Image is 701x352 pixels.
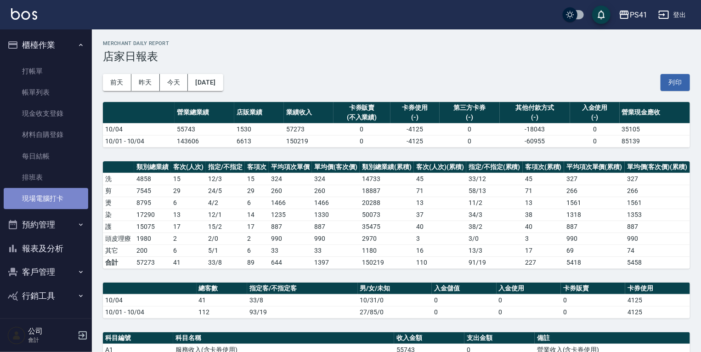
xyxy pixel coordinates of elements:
[312,233,360,244] td: 990
[4,61,88,82] a: 打帳單
[284,123,334,135] td: 57273
[175,123,234,135] td: 55743
[103,233,134,244] td: 頭皮理療
[206,209,245,221] td: 12 / 1
[4,103,88,124] a: 現金收支登錄
[312,173,360,185] td: 324
[440,123,499,135] td: 0
[466,221,523,233] td: 38 / 2
[523,221,564,233] td: 40
[171,221,206,233] td: 17
[360,233,414,244] td: 2970
[103,50,690,63] h3: 店家日報表
[245,244,269,256] td: 6
[4,188,88,209] a: 現場電腦打卡
[269,256,312,268] td: 644
[625,233,690,244] td: 990
[620,135,690,147] td: 85139
[245,197,269,209] td: 6
[4,146,88,167] a: 每日結帳
[312,221,360,233] td: 887
[572,113,617,122] div: (-)
[284,135,334,147] td: 150219
[312,161,360,173] th: 單均價(客次價)
[134,233,171,244] td: 1980
[103,209,134,221] td: 染
[28,327,75,336] h5: 公司
[312,197,360,209] td: 1466
[103,197,134,209] td: 燙
[171,173,206,185] td: 15
[206,197,245,209] td: 4 / 2
[414,161,466,173] th: 客次(人次)(累積)
[564,185,625,197] td: 266
[625,306,690,318] td: 4125
[4,124,88,145] a: 材料自購登錄
[358,306,432,318] td: 27/85/0
[206,233,245,244] td: 2 / 0
[360,221,414,233] td: 35475
[171,244,206,256] td: 6
[360,161,414,173] th: 類別總業績(累積)
[570,123,620,135] td: 0
[269,185,312,197] td: 260
[466,185,523,197] td: 58 / 13
[245,221,269,233] td: 17
[245,233,269,244] td: 2
[360,173,414,185] td: 14733
[336,113,388,122] div: (不入業績)
[414,185,466,197] td: 71
[134,161,171,173] th: 類別總業績
[134,173,171,185] td: 4858
[134,209,171,221] td: 17290
[440,135,499,147] td: 0
[103,294,197,306] td: 10/04
[394,332,464,344] th: 收入金額
[103,173,134,185] td: 洗
[103,102,690,148] table: a dense table
[442,113,497,122] div: (-)
[245,185,269,197] td: 29
[466,256,523,268] td: 91/19
[103,332,173,344] th: 科目編號
[269,173,312,185] td: 324
[247,306,357,318] td: 93/19
[312,209,360,221] td: 1330
[247,294,357,306] td: 33/8
[500,123,570,135] td: -18043
[134,256,171,268] td: 57273
[625,256,690,268] td: 5458
[414,244,466,256] td: 16
[358,283,432,295] th: 男/女/未知
[564,244,625,256] td: 69
[206,185,245,197] td: 24 / 5
[442,103,497,113] div: 第三方卡券
[206,244,245,256] td: 5 / 1
[134,185,171,197] td: 7545
[269,209,312,221] td: 1235
[4,33,88,57] button: 櫃檯作業
[103,221,134,233] td: 護
[523,185,564,197] td: 71
[206,173,245,185] td: 12 / 3
[561,294,625,306] td: 0
[592,6,611,24] button: save
[103,244,134,256] td: 其它
[620,102,690,124] th: 營業現金應收
[103,40,690,46] h2: Merchant Daily Report
[466,209,523,221] td: 34 / 3
[625,283,690,295] th: 卡券使用
[625,244,690,256] td: 74
[393,113,438,122] div: (-)
[131,74,160,91] button: 昨天
[570,135,620,147] td: 0
[464,332,535,344] th: 支出金額
[175,135,234,147] td: 143606
[625,173,690,185] td: 327
[523,233,564,244] td: 3
[103,74,131,91] button: 前天
[173,332,394,344] th: 科目名稱
[197,306,248,318] td: 112
[234,123,284,135] td: 1530
[561,306,625,318] td: 0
